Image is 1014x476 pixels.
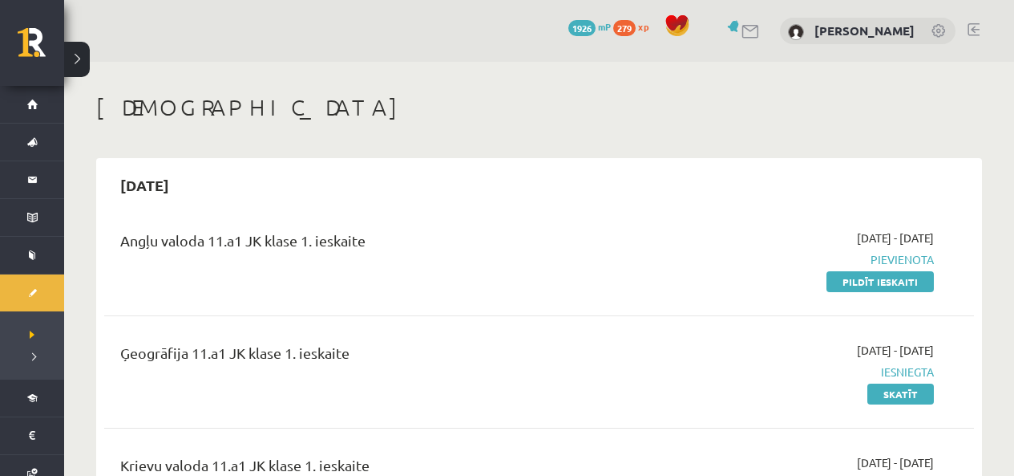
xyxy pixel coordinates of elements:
span: mP [598,20,611,33]
a: 1926 mP [568,20,611,33]
img: Daniela Fedukoviča [788,24,804,40]
span: Iesniegta [679,364,934,380]
a: Skatīt [867,384,934,405]
h1: [DEMOGRAPHIC_DATA] [96,94,982,121]
div: Angļu valoda 11.a1 JK klase 1. ieskaite [120,230,655,259]
h2: [DATE] [104,166,185,204]
span: 1926 [568,20,596,36]
a: 279 xp [613,20,656,33]
span: [DATE] - [DATE] [857,454,934,471]
span: xp [638,20,648,33]
span: Pievienota [679,251,934,268]
div: Ģeogrāfija 11.a1 JK klase 1. ieskaite [120,342,655,372]
span: 279 [613,20,636,36]
span: [DATE] - [DATE] [857,230,934,246]
a: [PERSON_NAME] [814,22,915,39]
span: [DATE] - [DATE] [857,342,934,359]
a: Pildīt ieskaiti [826,271,934,292]
a: Rīgas 1. Tālmācības vidusskola [18,28,64,68]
